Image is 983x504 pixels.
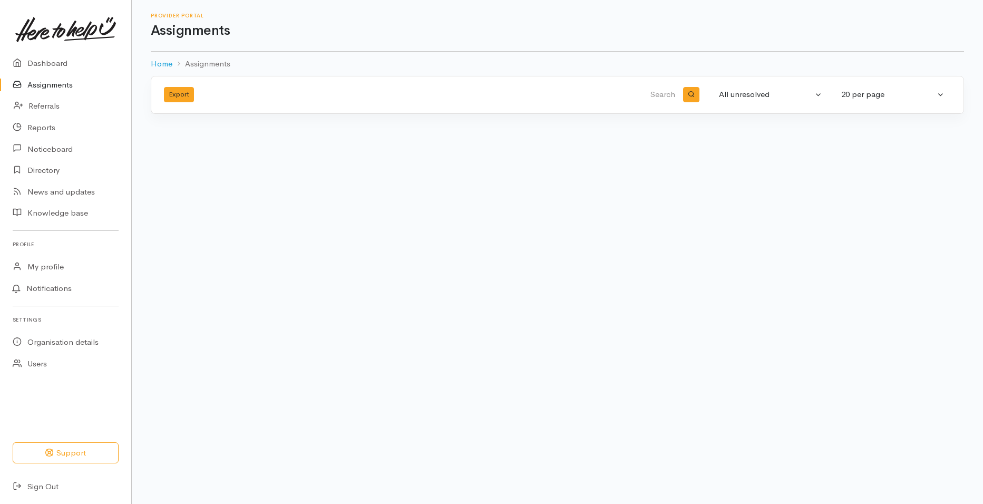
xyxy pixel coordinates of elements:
[151,23,964,38] h1: Assignments
[13,237,119,251] h6: Profile
[151,13,964,18] h6: Provider Portal
[13,442,119,464] button: Support
[164,87,194,102] button: Export
[151,52,964,76] nav: breadcrumb
[719,89,813,101] div: All unresolved
[713,84,829,105] button: All unresolved
[835,84,951,105] button: 20 per page
[13,313,119,327] h6: Settings
[172,58,230,70] li: Assignments
[151,58,172,70] a: Home
[439,82,678,108] input: Search
[841,89,935,101] div: 20 per page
